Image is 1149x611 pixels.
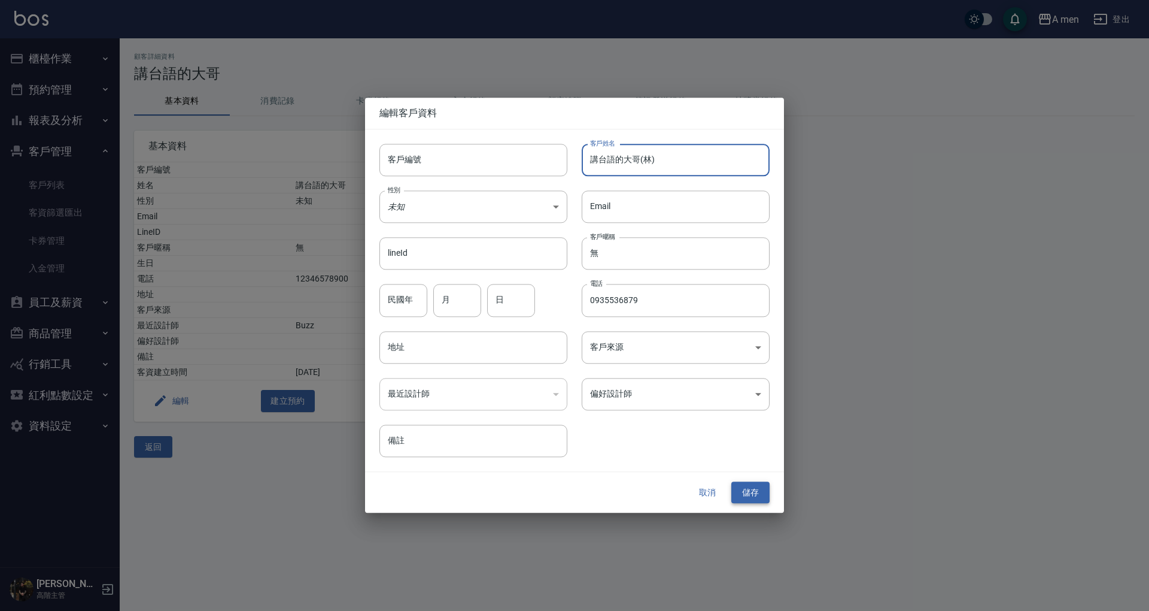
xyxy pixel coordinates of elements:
[388,202,405,211] em: 未知
[590,232,615,241] label: 客戶暱稱
[590,279,603,288] label: 電話
[388,185,400,194] label: 性別
[688,482,727,504] button: 取消
[590,138,615,147] label: 客戶姓名
[379,107,770,119] span: 編輯客戶資料
[731,482,770,504] button: 儲存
